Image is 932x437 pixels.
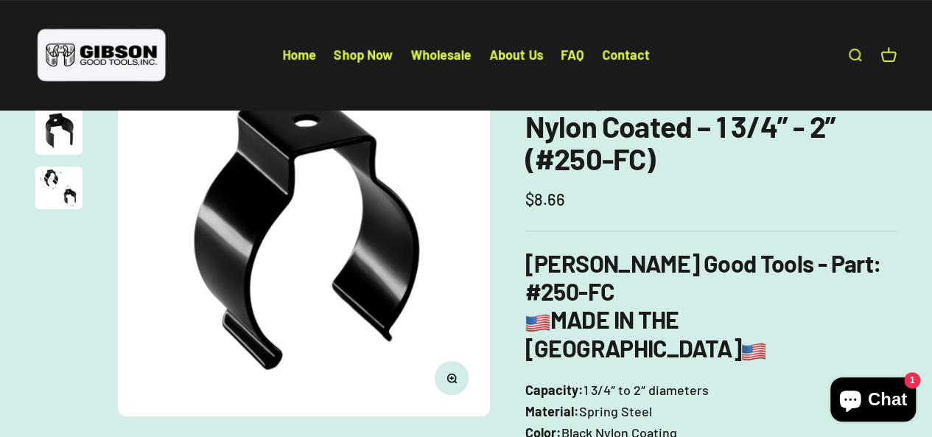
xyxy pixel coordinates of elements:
[35,167,83,214] button: Go to item 3
[525,77,897,175] h1: Spring Steel Gripper Clip - Nylon Coated – 1 3/4” - 2” (#250-FC)
[525,403,579,419] b: Material:
[334,46,393,63] a: Shop Now
[282,46,316,63] a: Home
[489,46,543,63] a: About Us
[35,104,83,159] button: Go to item 2
[826,377,920,425] inbox-online-store-chat: Shopify online store chat
[35,104,83,155] img: close up of a spring steel gripper clip, tool clip, durable, secure holding, Excellent corrosion ...
[118,45,490,417] img: Gripper clip, made & shipped from the USA!
[525,382,584,398] b: Capacity:
[525,305,766,361] b: MADE IN THE [GEOGRAPHIC_DATA]
[602,46,650,63] a: Contact
[579,401,652,422] span: Spring Steel
[561,46,584,63] a: FAQ
[525,249,882,305] b: [PERSON_NAME] Good Tools - Part: #250-FC
[584,380,709,401] span: 1 3/4″ to 2″ diameters
[410,46,472,63] a: Wholesale
[525,186,565,212] sale-price: $8.66
[35,167,83,209] img: close up of a spring steel gripper clip, tool clip, durable, secure holding, Excellent corrosion ...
